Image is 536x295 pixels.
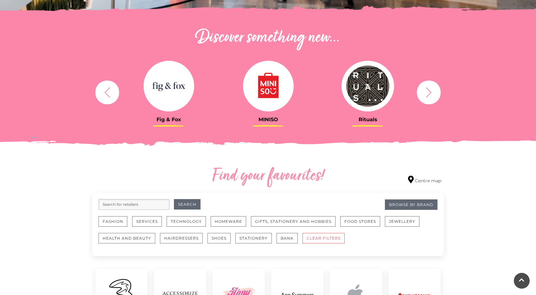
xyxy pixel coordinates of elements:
a: Technology [167,216,211,233]
a: Rituals [323,61,413,122]
a: Centre map [408,176,441,184]
button: Fashion [99,216,127,227]
a: Gifts, Stationery and Hobbies [251,216,340,233]
button: Jewellery [385,216,419,227]
button: Homeware [211,216,246,227]
a: Food Stores [340,216,385,233]
h3: MINISO [223,116,313,122]
a: Fashion [99,216,132,233]
a: Hairdressers [160,233,207,250]
button: Gifts, Stationery and Hobbies [251,216,335,227]
button: Food Stores [340,216,380,227]
h2: Find your favourites! [152,166,384,186]
button: Hairdressers [160,233,203,243]
a: Jewellery [385,216,424,233]
h2: Discover something new... [92,28,444,48]
a: Bank [277,233,303,250]
a: Browse By Brand [385,199,437,210]
a: Services [132,216,167,233]
a: CLEAR FILTERS [303,233,349,250]
a: Shoes [207,233,235,250]
button: Search [174,199,201,210]
button: Bank [277,233,298,243]
button: Services [132,216,162,227]
h3: Fig & Fox [124,116,214,122]
button: CLEAR FILTERS [303,233,345,243]
a: Stationery [235,233,277,250]
a: Homeware [211,216,251,233]
button: Technology [167,216,206,227]
a: Health and Beauty [99,233,160,250]
button: Stationery [235,233,272,243]
a: MINISO [223,61,313,122]
a: Fig & Fox [124,61,214,122]
h3: Rituals [323,116,413,122]
button: Health and Beauty [99,233,155,243]
button: Shoes [207,233,231,243]
input: Search for retailers [99,199,169,210]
